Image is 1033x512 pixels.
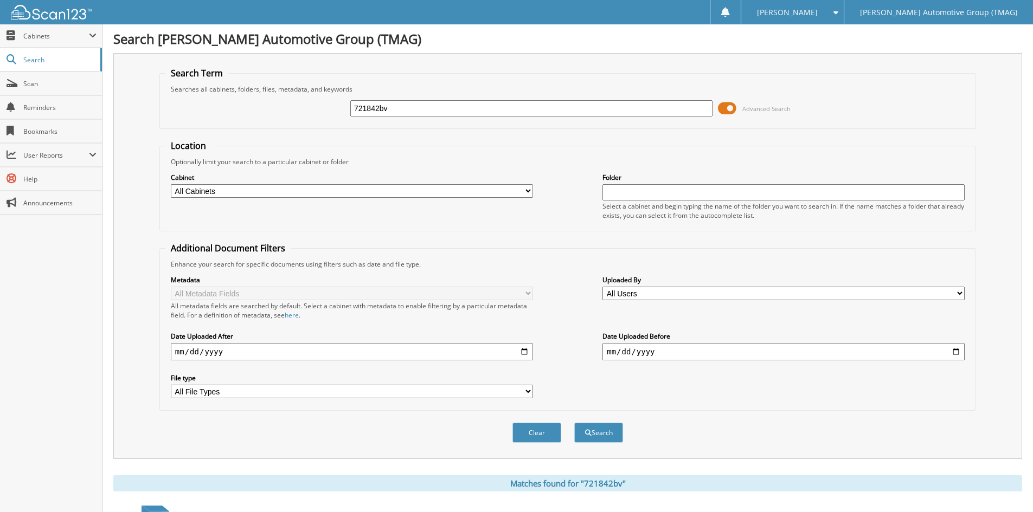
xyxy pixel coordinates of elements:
div: Searches all cabinets, folders, files, metadata, and keywords [165,85,970,94]
h1: Search [PERSON_NAME] Automotive Group (TMAG) [113,30,1022,48]
span: Help [23,174,97,184]
div: All metadata fields are searched by default. Select a cabinet with metadata to enable filtering b... [171,301,533,320]
label: Folder [602,173,965,182]
legend: Additional Document Filters [165,242,291,254]
span: User Reports [23,151,89,160]
span: Scan [23,79,97,88]
div: Optionally limit your search to a particular cabinet or folder [165,157,970,166]
label: Metadata [171,275,533,284]
img: scan123-logo-white.svg [11,5,92,20]
span: Announcements [23,198,97,208]
span: Search [23,55,95,64]
input: end [602,343,965,360]
label: File type [171,373,533,383]
button: Search [574,423,623,443]
span: Bookmarks [23,127,97,136]
span: Cabinets [23,31,89,41]
span: [PERSON_NAME] Automotive Group (TMAG) [860,9,1017,16]
input: start [171,343,533,360]
label: Cabinet [171,173,533,182]
label: Date Uploaded Before [602,332,965,341]
label: Date Uploaded After [171,332,533,341]
a: here [285,310,299,320]
div: Select a cabinet and begin typing the name of the folder you want to search in. If the name match... [602,202,965,220]
span: [PERSON_NAME] [757,9,818,16]
legend: Location [165,140,211,152]
div: Matches found for "721842bv" [113,475,1022,491]
span: Advanced Search [742,105,791,113]
label: Uploaded By [602,275,965,284]
legend: Search Term [165,67,228,79]
button: Clear [512,423,561,443]
span: Reminders [23,103,97,112]
div: Enhance your search for specific documents using filters such as date and file type. [165,260,970,269]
